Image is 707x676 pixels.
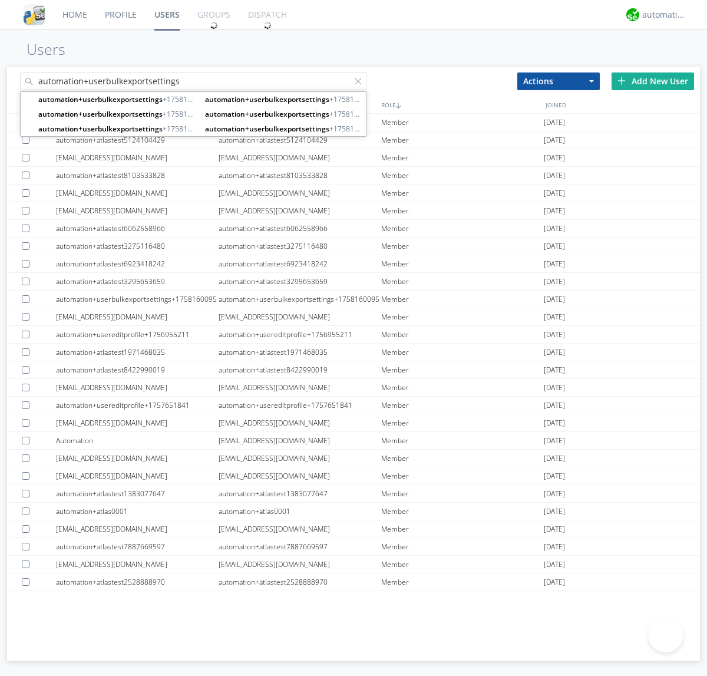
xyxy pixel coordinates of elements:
[219,344,381,361] div: automation+atlastest1971468035
[56,308,219,325] div: [EMAIL_ADDRESS][DOMAIN_NAME]
[7,308,700,326] a: [EMAIL_ADDRESS][DOMAIN_NAME][EMAIL_ADDRESS][DOMAIN_NAME]Member[DATE]
[7,503,700,520] a: automation+atlas0001automation+atlas0001Member[DATE]
[219,326,381,343] div: automation+usereditprofile+1756955211
[219,273,381,290] div: automation+atlastest3295653659
[544,379,565,397] span: [DATE]
[381,149,544,166] div: Member
[7,573,700,591] a: automation+atlastest2528888970automation+atlastest2528888970Member[DATE]
[56,361,219,378] div: automation+atlastest8422990019
[56,414,219,431] div: [EMAIL_ADDRESS][DOMAIN_NAME]
[381,308,544,325] div: Member
[210,21,218,29] img: spin.svg
[7,397,700,414] a: automation+usereditprofile+1757651841automation+usereditprofile+1757651841Member[DATE]
[205,109,329,119] strong: automation+userbulkexportsettings
[56,273,219,290] div: automation+atlastest3295653659
[544,149,565,167] span: [DATE]
[544,361,565,379] span: [DATE]
[7,220,700,238] a: automation+atlastest6062558966automation+atlastest6062558966Member[DATE]
[381,432,544,449] div: Member
[20,72,366,90] input: Search users
[205,94,329,104] strong: automation+userbulkexportsettings
[7,114,700,131] a: [EMAIL_ADDRESS][DOMAIN_NAME][EMAIL_ADDRESS][DOMAIN_NAME]Member[DATE]
[219,467,381,484] div: [EMAIL_ADDRESS][DOMAIN_NAME]
[544,467,565,485] span: [DATE]
[219,167,381,184] div: automation+atlastest8103533828
[219,450,381,467] div: [EMAIL_ADDRESS][DOMAIN_NAME]
[381,467,544,484] div: Member
[7,255,700,273] a: automation+atlastest6923418242automation+atlastest6923418242Member[DATE]
[56,538,219,555] div: automation+atlastest7887669597
[544,414,565,432] span: [DATE]
[381,184,544,202] div: Member
[7,202,700,220] a: [EMAIL_ADDRESS][DOMAIN_NAME][EMAIL_ADDRESS][DOMAIN_NAME]Member[DATE]
[544,202,565,220] span: [DATE]
[56,467,219,484] div: [EMAIL_ADDRESS][DOMAIN_NAME]
[56,220,219,237] div: automation+atlastest6062558966
[7,467,700,485] a: [EMAIL_ADDRESS][DOMAIN_NAME][EMAIL_ADDRESS][DOMAIN_NAME]Member[DATE]
[56,485,219,502] div: automation+atlastest1383077647
[56,379,219,396] div: [EMAIL_ADDRESS][DOMAIN_NAME]
[544,167,565,184] span: [DATE]
[544,308,565,326] span: [DATE]
[381,220,544,237] div: Member
[7,291,700,308] a: automation+userbulkexportsettings+1758160095automation+userbulkexportsettings+1758160095Member[DATE]
[38,94,196,105] span: +1758160095
[7,485,700,503] a: automation+atlastest1383077647automation+atlastest1383077647Member[DATE]
[56,556,219,573] div: [EMAIL_ADDRESS][DOMAIN_NAME]
[7,450,700,467] a: [EMAIL_ADDRESS][DOMAIN_NAME][EMAIL_ADDRESS][DOMAIN_NAME]Member[DATE]
[544,220,565,238] span: [DATE]
[617,77,626,85] img: plus.svg
[544,114,565,131] span: [DATE]
[56,291,219,308] div: automation+userbulkexportsettings+1758160095
[381,131,544,149] div: Member
[219,520,381,537] div: [EMAIL_ADDRESS][DOMAIN_NAME]
[56,326,219,343] div: automation+usereditprofile+1756955211
[544,556,565,573] span: [DATE]
[381,520,544,537] div: Member
[544,184,565,202] span: [DATE]
[612,72,694,90] div: Add New User
[56,202,219,219] div: [EMAIL_ADDRESS][DOMAIN_NAME]
[381,114,544,131] div: Member
[517,72,600,90] button: Actions
[381,591,544,608] div: Member
[381,273,544,290] div: Member
[543,96,707,113] div: JOINED
[263,21,272,29] img: spin.svg
[219,361,381,378] div: automation+atlastest8422990019
[544,591,565,609] span: [DATE]
[7,167,700,184] a: automation+atlastest8103533828automation+atlastest8103533828Member[DATE]
[381,255,544,272] div: Member
[7,273,700,291] a: automation+atlastest3295653659automation+atlastest3295653659Member[DATE]
[219,503,381,520] div: automation+atlas0001
[38,109,163,119] strong: automation+userbulkexportsettings
[544,238,565,255] span: [DATE]
[219,485,381,502] div: automation+atlastest1383077647
[7,131,700,149] a: automation+atlastest5124104429automation+atlastest5124104429Member[DATE]
[381,503,544,520] div: Member
[381,573,544,591] div: Member
[381,326,544,343] div: Member
[219,291,381,308] div: automation+userbulkexportsettings+1758160095
[7,326,700,344] a: automation+usereditprofile+1756955211automation+usereditprofile+1756955211Member[DATE]
[544,291,565,308] span: [DATE]
[381,450,544,467] div: Member
[544,326,565,344] span: [DATE]
[381,379,544,396] div: Member
[544,397,565,414] span: [DATE]
[56,450,219,467] div: [EMAIL_ADDRESS][DOMAIN_NAME]
[544,538,565,556] span: [DATE]
[381,202,544,219] div: Member
[219,308,381,325] div: [EMAIL_ADDRESS][DOMAIN_NAME]
[56,149,219,166] div: [EMAIL_ADDRESS][DOMAIN_NAME]
[544,432,565,450] span: [DATE]
[56,167,219,184] div: automation+atlastest8103533828
[7,184,700,202] a: [EMAIL_ADDRESS][DOMAIN_NAME][EMAIL_ADDRESS][DOMAIN_NAME]Member[DATE]
[219,379,381,396] div: [EMAIL_ADDRESS][DOMAIN_NAME]
[544,450,565,467] span: [DATE]
[648,617,683,652] iframe: Toggle Customer Support
[544,520,565,538] span: [DATE]
[219,556,381,573] div: [EMAIL_ADDRESS][DOMAIN_NAME]
[205,123,363,134] span: +1758160090
[24,4,45,25] img: cddb5a64eb264b2086981ab96f4c1ba7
